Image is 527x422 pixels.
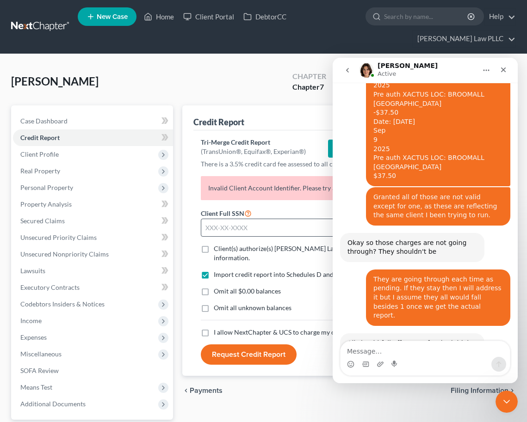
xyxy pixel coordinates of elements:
[20,383,52,391] span: Means Test
[20,233,97,241] span: Unsecured Priority Claims
[190,387,223,394] span: Payments
[413,31,515,47] a: [PERSON_NAME] Law PLLC
[20,217,65,225] span: Secured Claims
[13,279,173,296] a: Executory Contracts
[201,159,497,169] p: There is a 3.5% credit card fee assessed to all credit card transactions through Xactus.
[20,283,80,291] span: Executory Contracts
[7,275,178,330] div: Emma says…
[292,82,326,92] div: Chapter
[182,387,190,394] i: chevron_left
[15,281,144,317] div: All should fall off except for the initial one. All subsequent attempts should not charge except ...
[484,8,515,25] a: Help
[13,113,173,129] a: Case Dashboard
[29,303,37,310] button: Gif picker
[20,150,59,158] span: Client Profile
[20,333,47,341] span: Expenses
[214,328,470,336] span: I allow NextChapter & UCS to charge my credit card on file to download this credit report
[20,167,60,175] span: Real Property
[179,8,239,25] a: Client Portal
[20,400,86,408] span: Additional Documents
[13,129,173,146] a: Credit Report
[20,350,62,358] span: Miscellaneous
[20,134,60,141] span: Credit Report
[20,267,45,275] span: Lawsuits
[13,213,173,229] a: Secured Claims
[159,299,174,314] button: Send a message…
[214,245,488,262] span: Client(s) authorize(s) [PERSON_NAME] Law PLLC to obtain information regarding his/her credit info...
[7,275,152,323] div: All should fall off except for the initial one. All subsequent attempts should not charge except ...
[193,116,244,128] div: Credit Report
[13,263,173,279] a: Lawsuits
[20,183,73,191] span: Personal Property
[201,176,497,200] p: Invalid Client Account Identifier. Please try again.
[201,138,306,147] div: Tri-Merge Credit Report
[14,303,22,310] button: Emoji picker
[59,303,66,310] button: Start recording
[508,387,516,394] i: chevron_right
[214,270,339,278] span: Import credit report into Schedules D and F
[239,8,291,25] a: DebtorCC
[214,304,291,312] span: Omit all unknown balances
[320,82,324,91] span: 7
[201,344,297,365] button: Request Credit Report
[20,250,109,258] span: Unsecured Nonpriority Claims
[20,317,42,324] span: Income
[384,8,469,25] input: Search by name...
[201,219,344,237] input: XXX-XX-XXXX
[451,387,516,394] button: Filing Information chevron_right
[333,58,518,383] iframe: Intercom live chat
[13,196,173,213] a: Property Analysis
[13,229,173,246] a: Unsecured Priority Claims
[201,209,244,217] span: Client Full SSN
[13,246,173,263] a: Unsecured Nonpriority Claims
[11,74,99,88] span: [PERSON_NAME]
[182,387,223,394] button: chevron_left Payments
[8,283,177,299] textarea: Message…
[328,140,402,158] div: Individual: $38.25
[496,391,518,413] iframe: Intercom live chat
[292,71,326,82] div: Chapter
[20,200,72,208] span: Property Analysis
[20,117,68,125] span: Case Dashboard
[97,13,128,20] span: New Case
[13,362,173,379] a: SOFA Review
[214,287,281,295] span: Omit all $0.00 balances
[201,147,306,156] div: (TransUnion®, Equifax®, Experian®)
[139,8,179,25] a: Home
[20,367,59,374] span: SOFA Review
[451,387,508,394] span: Filing Information
[20,300,105,308] span: Codebtors Insiders & Notices
[44,303,51,310] button: Upload attachment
